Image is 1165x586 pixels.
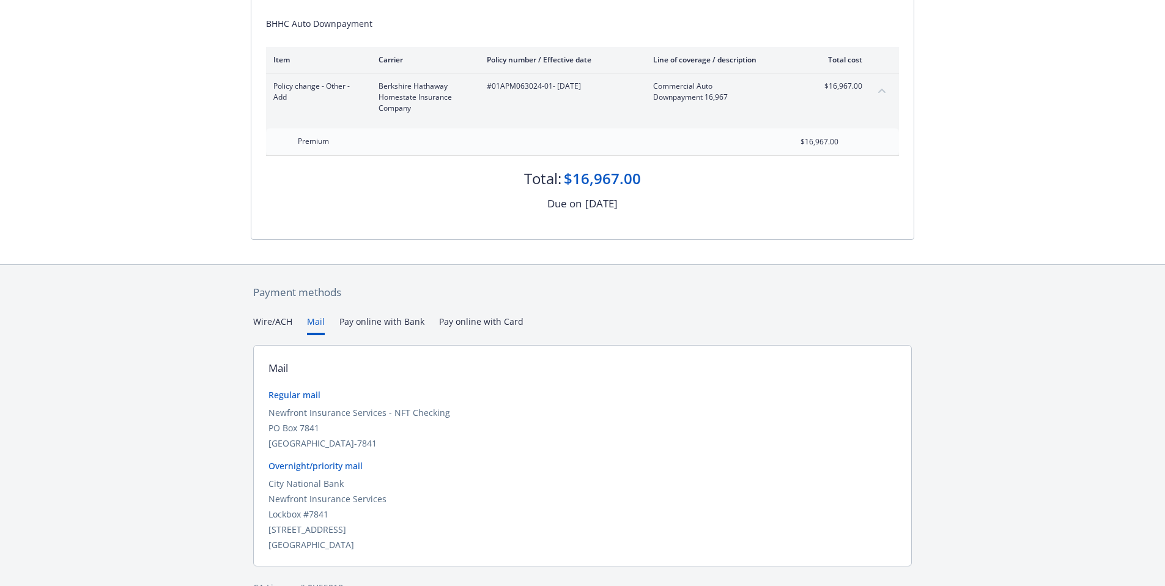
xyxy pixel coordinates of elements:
span: Policy change - Other - Add [273,81,359,103]
div: Mail [268,360,288,376]
div: BHHC Auto Downpayment [266,17,899,30]
button: Wire/ACH [253,315,292,335]
div: Payment methods [253,284,912,300]
button: collapse content [872,81,892,100]
span: Commercial AutoDownpayment 16,967 [653,81,797,103]
div: Total cost [816,54,862,65]
div: [GEOGRAPHIC_DATA]-7841 [268,437,897,450]
div: Total: [524,168,561,189]
div: PO Box 7841 [268,421,897,434]
div: Overnight/priority mail [268,459,897,472]
span: Premium [298,136,329,146]
div: $16,967.00 [564,168,641,189]
div: City National Bank [268,477,897,490]
div: Regular mail [268,388,897,401]
div: Newfront Insurance Services - NFT Checking [268,406,897,419]
button: Pay online with Card [439,315,523,335]
div: Line of coverage / description [653,54,797,65]
div: Policy change - Other - AddBerkshire Hathaway Homestate Insurance Company#01APM063024-01- [DATE]C... [266,73,899,121]
div: Newfront Insurance Services [268,492,897,505]
button: Mail [307,315,325,335]
div: Due on [547,196,582,212]
div: Carrier [379,54,467,65]
div: Lockbox #7841 [268,508,897,521]
span: Downpayment 16,967 [653,92,797,103]
span: $16,967.00 [816,81,862,92]
div: [STREET_ADDRESS] [268,523,897,536]
input: 0.00 [766,133,846,151]
span: #01APM063024-01 - [DATE] [487,81,634,92]
span: Commercial Auto [653,81,797,92]
div: Policy number / Effective date [487,54,634,65]
div: [GEOGRAPHIC_DATA] [268,538,897,551]
span: Berkshire Hathaway Homestate Insurance Company [379,81,467,114]
div: Item [273,54,359,65]
button: Pay online with Bank [339,315,424,335]
div: [DATE] [585,196,618,212]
